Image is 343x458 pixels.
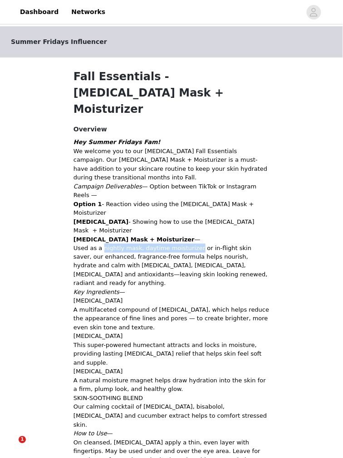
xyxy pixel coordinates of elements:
[73,200,269,235] p: - Reaction video using the [MEDICAL_DATA] Mask + Moisturizer - Showing how to use the [MEDICAL_DA...
[73,235,269,288] p: — Used as a nightly mask, daytime moisturizer or in-flight skin saver, our enhanced, fragrance-fr...
[73,289,119,296] em: Key Ingredients
[73,297,269,332] p: [MEDICAL_DATA] A multifaceted compound of [MEDICAL_DATA], which helps reduce the appearance of fi...
[73,430,107,437] em: How to Use
[73,288,269,297] p: —
[73,394,269,429] p: SKIN-SOOTHING BLEND Our calming cocktail of [MEDICAL_DATA], bisabolol, [MEDICAL_DATA] and cucumbe...
[15,2,64,22] a: Dashboard
[73,68,269,117] h1: Fall Essentials - [MEDICAL_DATA] Mask + Moisturizer
[73,236,148,243] strong: [MEDICAL_DATA] Mask
[73,139,161,145] strong: Hey Summer Fridays Fam!
[309,5,318,19] div: avatar
[73,147,269,182] p: We welcome you to our [MEDICAL_DATA] Fall Essentials campaign. Our [MEDICAL_DATA] Mask + Moisturi...
[73,183,142,190] em: Campaign Deliverables
[73,367,269,394] p: [MEDICAL_DATA] A natural moisture magnet helps draw hydration into the skin for a firm, plump loo...
[11,37,107,47] span: Summer Fridays Influencer
[73,201,102,207] strong: Option 1
[73,182,269,200] p: — Option between TikTok or Instagram Reels —
[73,218,128,225] strong: [MEDICAL_DATA]
[19,436,26,444] span: 1
[150,236,195,243] strong: + Moisturizer
[73,332,269,367] p: [MEDICAL_DATA] This super-powered humectant attracts and locks in moisture, providing lasting [ME...
[73,125,269,134] h4: Overview
[66,2,111,22] a: Networks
